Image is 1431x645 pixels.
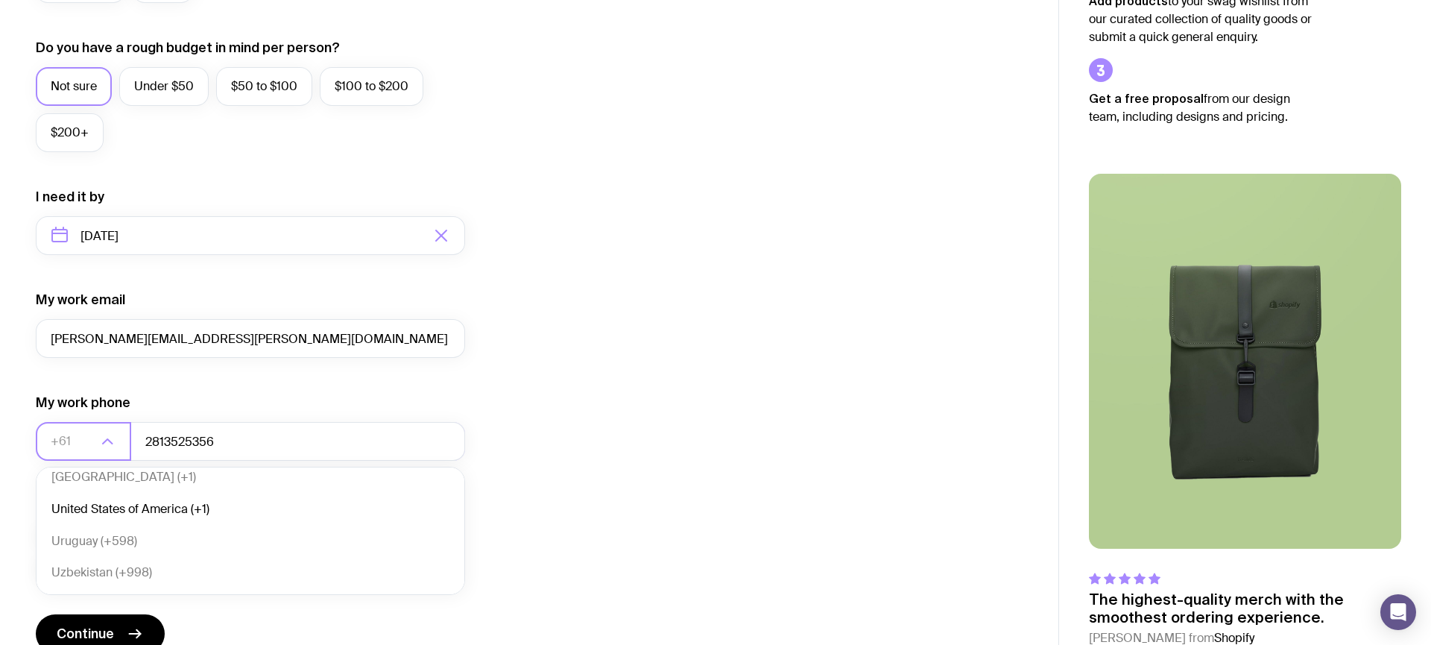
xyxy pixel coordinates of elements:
li: [GEOGRAPHIC_DATA] (+1) [37,462,464,494]
label: $50 to $100 [216,67,312,106]
label: Not sure [36,67,112,106]
label: $200+ [36,113,104,152]
strong: Get a free proposal [1089,92,1204,105]
input: Search for option [51,422,97,461]
label: My work email [36,291,125,309]
span: Continue [57,625,114,643]
label: $100 to $200 [320,67,423,106]
label: I need it by [36,188,104,206]
li: United States of America (+1) [37,494,464,526]
div: Open Intercom Messenger [1380,594,1416,630]
li: Uruguay (+598) [37,526,464,558]
li: [GEOGRAPHIC_DATA] (+678) [37,589,464,621]
li: Uzbekistan (+998) [37,557,464,589]
input: you@email.com [36,319,465,358]
label: Under $50 [119,67,209,106]
label: My work phone [36,394,130,412]
p: The highest-quality merch with the smoothest ordering experience. [1089,591,1401,626]
p: from our design team, including designs and pricing. [1089,89,1312,126]
div: Search for option [36,422,131,461]
label: Do you have a rough budget in mind per person? [36,39,340,57]
input: 0400123456 [130,422,465,461]
input: Select a target date [36,216,465,255]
